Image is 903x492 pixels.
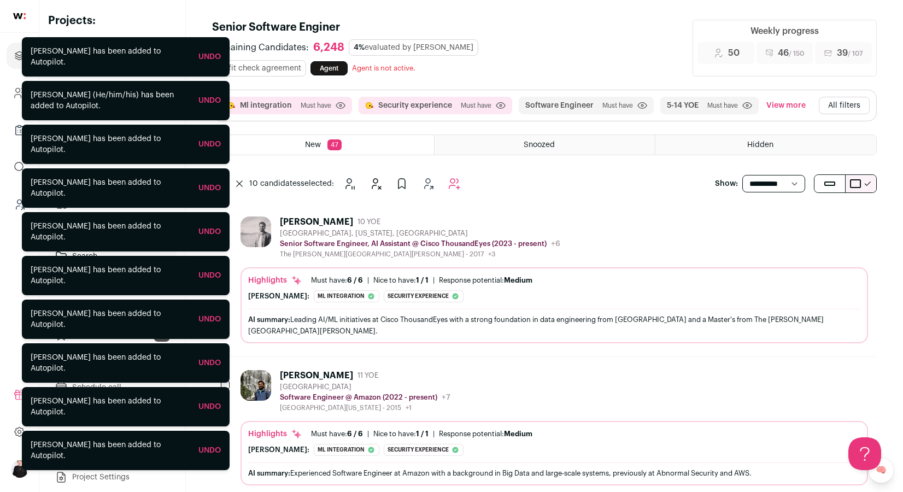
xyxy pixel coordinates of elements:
[354,44,365,51] span: 4%
[7,80,32,106] a: Company and ATS Settings
[48,466,177,488] a: Project Settings
[198,228,221,236] a: Undo
[504,430,532,437] span: Medium
[602,101,633,110] span: Must have
[11,460,28,478] button: Open dropdown
[31,308,190,330] div: [PERSON_NAME] has been added to Autopilot.
[248,316,290,323] span: AI summary:
[280,383,450,391] div: [GEOGRAPHIC_DATA]
[868,457,894,483] a: 🧠
[524,141,555,149] span: Snoozed
[488,251,495,257] span: +3
[31,133,190,155] div: [PERSON_NAME] has been added to Autopilot.
[461,101,491,110] span: Must have
[314,290,379,302] div: Ml integration
[747,141,773,149] span: Hidden
[327,139,342,150] span: 47
[435,135,655,155] a: Snoozed
[378,100,452,111] button: Security experience
[241,216,271,247] img: 67fc9d2197c4e2f4f8a3fc6c361161d8f7bccfdca370194b5db44d22d8e86bb1
[241,216,868,343] a: [PERSON_NAME] 10 YOE [GEOGRAPHIC_DATA], [US_STATE], [GEOGRAPHIC_DATA] Senior Software Engineer, A...
[248,470,290,477] span: AI summary:
[778,46,804,60] span: 46
[212,41,309,54] span: Remaining Candidates:
[198,53,221,61] a: Undo
[7,191,32,218] a: Leads (Backoffice)
[198,447,221,454] a: Undo
[198,184,221,192] a: Undo
[384,444,464,456] div: Security experience
[525,100,594,111] button: Software Engineer
[848,437,881,470] iframe: Help Scout Beacon - Open
[280,216,353,227] div: [PERSON_NAME]
[212,60,306,77] div: fit check agreement
[715,178,738,189] p: Show:
[198,403,221,411] a: Undo
[31,396,190,418] div: [PERSON_NAME] has been added to Autopilot.
[198,359,221,367] a: Undo
[416,277,429,284] span: 1 / 1
[338,173,360,195] button: Snooze
[819,97,870,114] button: All filters
[249,180,301,188] span: 10 candidates
[349,39,478,56] div: evaluated by [PERSON_NAME]
[707,101,738,110] span: Must have
[373,430,429,438] div: Nice to have:
[406,405,412,411] span: +1
[301,101,331,110] span: Must have
[311,276,532,285] ul: | |
[31,440,190,461] div: [PERSON_NAME] has been added to Autopilot.
[198,272,221,279] a: Undo
[48,13,177,28] h2: Projects:
[764,97,808,114] button: View more
[417,173,439,195] button: Add to Shortlist
[352,65,415,72] span: Agent is not active.
[248,446,309,454] div: [PERSON_NAME]:
[789,50,804,57] span: / 150
[280,370,353,381] div: [PERSON_NAME]
[31,221,190,243] div: [PERSON_NAME] has been added to Autopilot.
[248,275,302,286] div: Highlights
[280,403,450,412] div: [GEOGRAPHIC_DATA][US_STATE] - 2015
[439,276,532,285] div: Response potential:
[391,173,413,195] button: Add to Prospects
[31,177,190,199] div: [PERSON_NAME] has been added to Autopilot.
[31,46,190,68] div: [PERSON_NAME] has been added to Autopilot.
[750,25,819,38] div: Weekly progress
[365,173,386,195] button: Hide
[280,239,547,248] p: Senior Software Engineer, AI Assistant @ Cisco ThousandEyes (2023 - present)
[248,429,302,440] div: Highlights
[198,140,221,148] a: Undo
[655,135,876,155] a: Hidden
[7,43,32,69] a: Projects
[357,218,380,226] span: 10 YOE
[504,277,532,284] span: Medium
[311,276,363,285] div: Must have:
[241,370,271,401] img: e13b2b58bc0d32a0703d304cf7f298fdfd179ecaae833e1f2b0a53aed377a7d5.jpg
[313,41,344,55] div: 6,248
[7,117,32,143] a: Company Lists
[31,90,190,112] div: [PERSON_NAME] (He/him/his) has been added to Autopilot.
[443,173,465,195] button: Add to Autopilot
[311,430,363,438] div: Must have:
[347,430,363,437] span: 6 / 6
[667,100,699,111] button: 5-14 YOE
[837,46,863,60] span: 39
[240,100,292,111] button: Ml integration
[248,292,309,301] div: [PERSON_NAME]:
[310,61,348,75] a: Agent
[248,314,860,337] div: Leading AI/ML initiatives at Cisco ThousandEyes with a strong foundation in data engineering from...
[280,250,560,259] div: The [PERSON_NAME][GEOGRAPHIC_DATA][PERSON_NAME] - 2017
[357,371,378,380] span: 11 YOE
[416,430,429,437] span: 1 / 1
[11,460,28,478] img: 9240684-medium_jpg
[212,20,679,35] h1: Senior Software Enginer
[848,50,863,57] span: / 107
[31,352,190,374] div: [PERSON_NAME] has been added to Autopilot.
[249,178,334,189] span: selected:
[728,46,740,60] span: 50
[373,276,429,285] div: Nice to have:
[442,394,450,401] span: +7
[280,393,437,402] p: Software Engineer @ Amazon (2022 - present)
[314,444,379,456] div: Ml integration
